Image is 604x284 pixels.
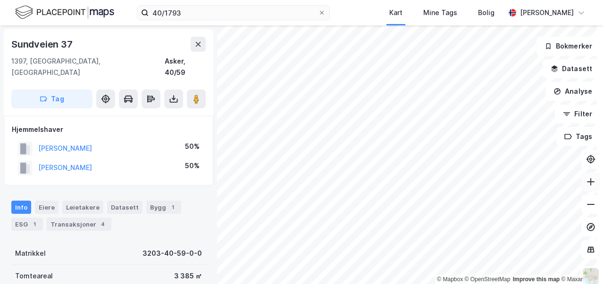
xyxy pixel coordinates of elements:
div: Asker, 40/59 [165,56,206,78]
div: 1397, [GEOGRAPHIC_DATA], [GEOGRAPHIC_DATA] [11,56,165,78]
div: [PERSON_NAME] [520,7,574,18]
div: Sundveien 37 [11,37,75,52]
button: Analyse [545,82,600,101]
button: Tag [11,89,92,108]
div: Leietakere [62,201,103,214]
button: Tags [556,127,600,146]
div: 1 [30,219,39,229]
div: Mine Tags [423,7,457,18]
div: 4 [98,219,108,229]
div: 50% [185,160,200,171]
div: ESG [11,218,43,231]
div: Datasett [107,201,143,214]
div: Bygg [146,201,181,214]
div: Kontrollprogram for chat [557,239,604,284]
div: 50% [185,141,200,152]
button: Filter [555,105,600,123]
div: Bolig [478,7,495,18]
div: Kart [389,7,403,18]
button: Datasett [543,59,600,78]
img: logo.f888ab2527a4732fd821a326f86c7f29.svg [15,4,114,21]
div: Transaksjoner [47,218,111,231]
div: Matrikkel [15,248,46,259]
div: 3203-40-59-0-0 [143,248,202,259]
a: Mapbox [437,276,463,283]
div: Eiere [35,201,59,214]
div: 3 385 ㎡ [174,270,202,282]
button: Bokmerker [537,37,600,56]
div: Tomteareal [15,270,53,282]
input: Søk på adresse, matrikkel, gårdeiere, leietakere eller personer [149,6,318,20]
a: OpenStreetMap [465,276,511,283]
div: Hjemmelshaver [12,124,205,135]
iframe: Chat Widget [557,239,604,284]
a: Improve this map [513,276,560,283]
div: Info [11,201,31,214]
div: 1 [168,203,177,212]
